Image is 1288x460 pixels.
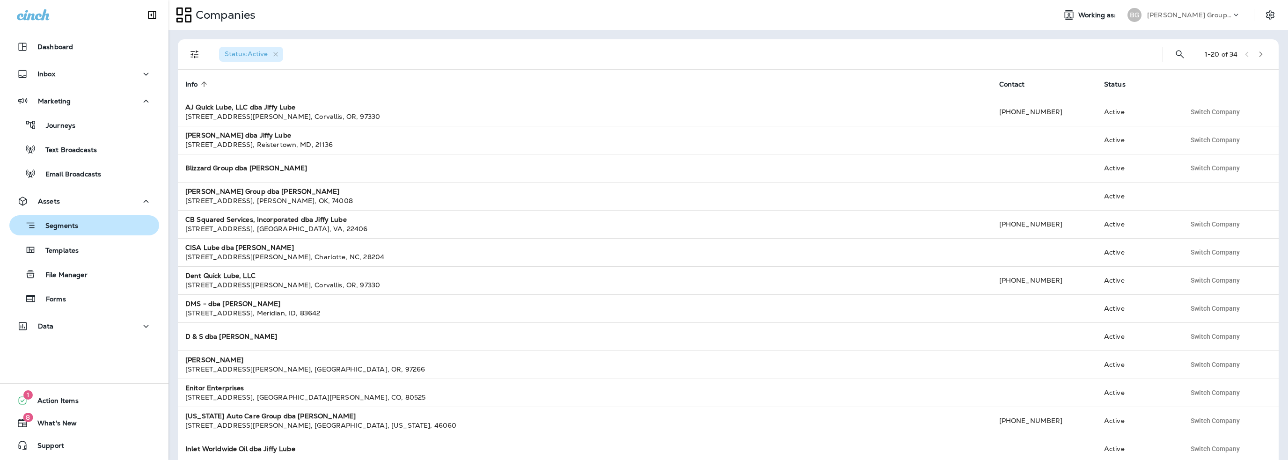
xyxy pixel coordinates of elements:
div: [STREET_ADDRESS][PERSON_NAME] , [GEOGRAPHIC_DATA] , OR , 97266 [185,365,984,374]
button: Switch Company [1186,161,1245,175]
strong: CISA Lube dba [PERSON_NAME] [185,243,294,252]
span: Switch Company [1191,137,1240,143]
strong: DMS - dba [PERSON_NAME] [185,299,280,308]
span: Switch Company [1191,165,1240,171]
span: Action Items [28,397,79,408]
td: Active [1097,350,1178,379]
td: Active [1097,238,1178,266]
span: Status : Active [225,50,268,58]
p: Email Broadcasts [36,170,101,179]
div: 1 - 20 of 34 [1205,51,1237,58]
td: Active [1097,407,1178,435]
p: Segments [36,222,78,231]
div: [STREET_ADDRESS][PERSON_NAME] , [GEOGRAPHIC_DATA] , [US_STATE] , 46060 [185,421,984,430]
strong: Inlet Worldwide Oil dba Jiffy Lube [185,445,295,453]
button: Text Broadcasts [9,139,159,159]
button: Switch Company [1186,358,1245,372]
div: [STREET_ADDRESS][PERSON_NAME] , Corvallis , OR , 97330 [185,112,984,121]
button: Switch Company [1186,301,1245,315]
div: [STREET_ADDRESS] , Reistertown , MD , 21136 [185,140,984,149]
p: Companies [192,8,256,22]
div: [STREET_ADDRESS] , [GEOGRAPHIC_DATA][PERSON_NAME] , CO , 80525 [185,393,984,402]
td: Active [1097,210,1178,238]
button: Inbox [9,65,159,83]
button: Switch Company [1186,414,1245,428]
div: BG [1127,8,1142,22]
td: Active [1097,154,1178,182]
button: Switch Company [1186,245,1245,259]
strong: [US_STATE] Auto Care Group dba [PERSON_NAME] [185,412,356,420]
td: [PHONE_NUMBER] [992,407,1097,435]
p: File Manager [36,271,88,280]
p: Marketing [38,97,71,105]
button: Email Broadcasts [9,164,159,183]
strong: [PERSON_NAME] Group dba [PERSON_NAME] [185,187,339,196]
p: Journeys [37,122,75,131]
div: Status:Active [219,47,283,62]
div: [STREET_ADDRESS][PERSON_NAME] , Charlotte , NC , 28204 [185,252,984,262]
button: Search Companies [1171,45,1189,64]
td: Active [1097,98,1178,126]
span: Support [28,442,64,453]
p: Inbox [37,70,55,78]
button: Journeys [9,115,159,135]
button: Switch Company [1186,133,1245,147]
p: Data [38,322,54,330]
strong: Blizzard Group dba [PERSON_NAME] [185,164,307,172]
span: Working as: [1078,11,1118,19]
span: Status [1104,80,1138,88]
button: Collapse Sidebar [139,6,165,24]
span: Switch Company [1191,221,1240,227]
span: Switch Company [1191,109,1240,115]
td: Active [1097,126,1178,154]
span: Switch Company [1191,277,1240,284]
button: Settings [1262,7,1279,23]
button: Switch Company [1186,329,1245,343]
button: Support [9,436,159,455]
span: What's New [28,419,77,431]
div: [STREET_ADDRESS][PERSON_NAME] , Corvallis , OR , 97330 [185,280,984,290]
span: Switch Company [1191,389,1240,396]
strong: [PERSON_NAME] [185,356,243,364]
p: Assets [38,197,60,205]
button: Filters [185,45,204,64]
strong: D & S dba [PERSON_NAME] [185,332,277,341]
td: Active [1097,379,1178,407]
p: Text Broadcasts [36,146,97,155]
div: [STREET_ADDRESS] , Meridian , ID , 83642 [185,308,984,318]
button: 1Action Items [9,391,159,410]
span: Switch Company [1191,445,1240,452]
td: [PHONE_NUMBER] [992,98,1097,126]
span: Contact [999,80,1037,88]
button: Data [9,317,159,336]
button: Switch Company [1186,105,1245,119]
button: Switch Company [1186,217,1245,231]
span: Switch Company [1191,305,1240,312]
span: Contact [999,80,1025,88]
p: Templates [36,247,79,256]
span: 1 [23,390,33,400]
td: [PHONE_NUMBER] [992,210,1097,238]
strong: CB Squared Services, Incorporated dba Jiffy Lube [185,215,347,224]
button: Segments [9,215,159,235]
div: [STREET_ADDRESS] , [GEOGRAPHIC_DATA] , VA , 22406 [185,224,984,234]
button: 8What's New [9,414,159,432]
button: Templates [9,240,159,260]
td: Active [1097,266,1178,294]
strong: [PERSON_NAME] dba Jiffy Lube [185,131,291,139]
td: Active [1097,322,1178,350]
p: [PERSON_NAME] Group dba [PERSON_NAME] [1147,11,1231,19]
span: Switch Company [1191,417,1240,424]
span: Info [185,80,210,88]
button: Forms [9,289,159,308]
td: Active [1097,182,1178,210]
span: Switch Company [1191,249,1240,256]
td: Active [1097,294,1178,322]
button: File Manager [9,264,159,284]
p: Dashboard [37,43,73,51]
span: Switch Company [1191,333,1240,340]
div: [STREET_ADDRESS] , [PERSON_NAME] , OK , 74008 [185,196,984,205]
span: Status [1104,80,1126,88]
p: Forms [37,295,66,304]
strong: AJ Quick Lube, LLC dba Jiffy Lube [185,103,296,111]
